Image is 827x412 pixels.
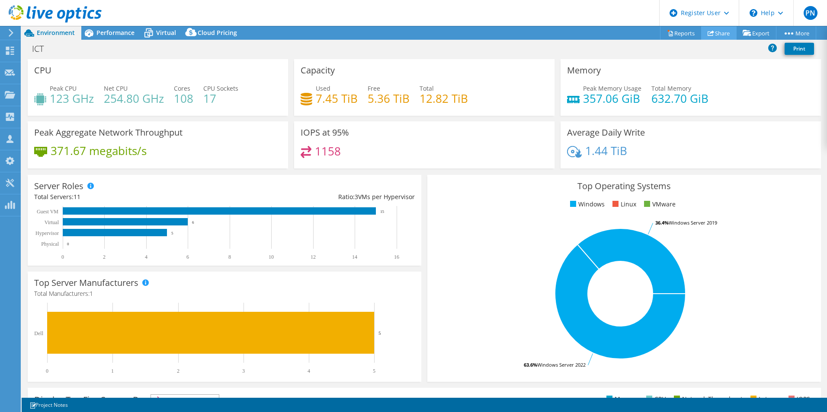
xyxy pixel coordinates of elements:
[373,368,375,374] text: 5
[67,242,69,246] text: 0
[96,29,135,37] span: Performance
[35,230,59,236] text: Hypervisor
[34,66,51,75] h3: CPU
[51,146,147,155] h4: 371.67 megabits/s
[368,94,410,103] h4: 5.36 TiB
[748,394,781,404] li: Latency
[604,394,638,404] li: Memory
[420,94,468,103] h4: 12.82 TiB
[23,399,74,410] a: Project Notes
[394,254,399,260] text: 16
[45,219,59,225] text: Virtual
[750,9,757,17] svg: \n
[804,6,817,20] span: PN
[171,231,173,235] text: 5
[736,26,776,40] a: Export
[655,219,669,226] tspan: 36.4%
[701,26,737,40] a: Share
[660,26,702,40] a: Reports
[651,84,691,92] span: Total Memory
[28,44,57,54] h1: ICT
[434,181,814,191] h3: Top Operating Systems
[34,181,83,191] h3: Server Roles
[104,84,128,92] span: Net CPU
[311,254,316,260] text: 12
[380,209,385,214] text: 15
[50,94,94,103] h4: 123 GHz
[316,94,358,103] h4: 7.45 TiB
[567,66,601,75] h3: Memory
[50,84,77,92] span: Peak CPU
[583,94,641,103] h4: 357.06 GiB
[301,128,349,137] h3: IOPS at 95%
[378,330,381,336] text: 5
[41,241,59,247] text: Physical
[192,220,194,225] text: 6
[198,29,237,37] span: Cloud Pricing
[174,94,193,103] h4: 108
[242,368,245,374] text: 3
[583,84,641,92] span: Peak Memory Usage
[567,128,645,137] h3: Average Daily Write
[177,368,180,374] text: 2
[111,368,114,374] text: 1
[269,254,274,260] text: 10
[308,368,310,374] text: 4
[34,289,415,298] h4: Total Manufacturers:
[651,94,708,103] h4: 632.70 GiB
[785,43,814,55] a: Print
[203,84,238,92] span: CPU Sockets
[316,84,330,92] span: Used
[90,289,93,298] span: 1
[672,394,743,404] li: Network Throughput
[74,193,80,201] span: 11
[103,254,106,260] text: 2
[537,361,586,368] tspan: Windows Server 2022
[642,200,676,209] li: VMware
[352,254,357,260] text: 14
[669,219,717,226] tspan: Windows Server 2019
[34,278,138,288] h3: Top Server Manufacturers
[568,200,605,209] li: Windows
[34,192,224,202] div: Total Servers:
[61,254,64,260] text: 0
[524,361,537,368] tspan: 63.6%
[610,200,636,209] li: Linux
[776,26,816,40] a: More
[315,146,341,156] h4: 1158
[34,128,183,137] h3: Peak Aggregate Network Throughput
[151,395,219,405] span: IOPS
[174,84,190,92] span: Cores
[145,254,147,260] text: 4
[203,94,238,103] h4: 17
[585,146,627,155] h4: 1.44 TiB
[46,368,48,374] text: 0
[786,394,810,404] li: IOPS
[224,192,415,202] div: Ratio: VMs per Hypervisor
[368,84,380,92] span: Free
[37,29,75,37] span: Environment
[156,29,176,37] span: Virtual
[34,330,43,336] text: Dell
[420,84,434,92] span: Total
[355,193,358,201] span: 3
[37,209,58,215] text: Guest VM
[644,394,666,404] li: CPU
[186,254,189,260] text: 6
[301,66,335,75] h3: Capacity
[104,94,164,103] h4: 254.80 GHz
[228,254,231,260] text: 8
